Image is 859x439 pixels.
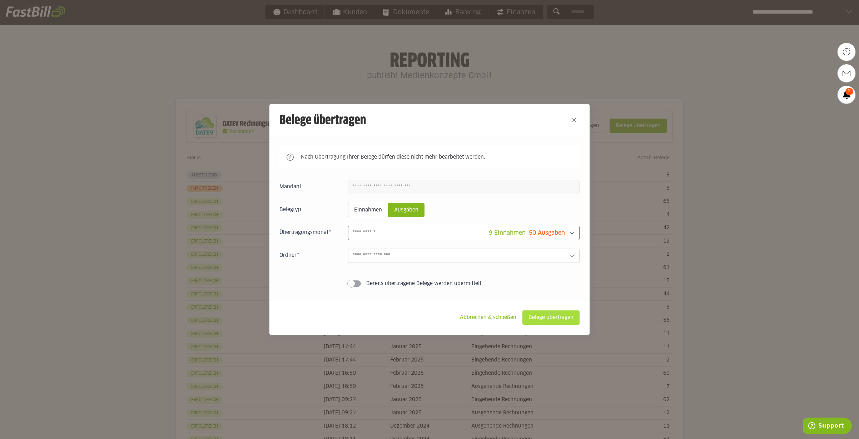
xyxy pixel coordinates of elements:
sl-radio-button: Einnahmen [348,203,388,217]
span: 2 [845,88,853,95]
span: 50 Ausgaben [529,230,565,236]
span: 9 Einnahmen [489,230,526,236]
sl-switch: Bereits übertragene Belege werden übermittelt [279,280,580,287]
sl-button: Belege übertragen [522,310,580,325]
sl-button: Abbrechen & schließen [454,310,522,325]
iframe: Öffnet ein Widget, in dem Sie weitere Informationen finden [803,418,852,435]
sl-radio-button: Ausgaben [388,203,424,217]
a: 2 [838,86,855,104]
